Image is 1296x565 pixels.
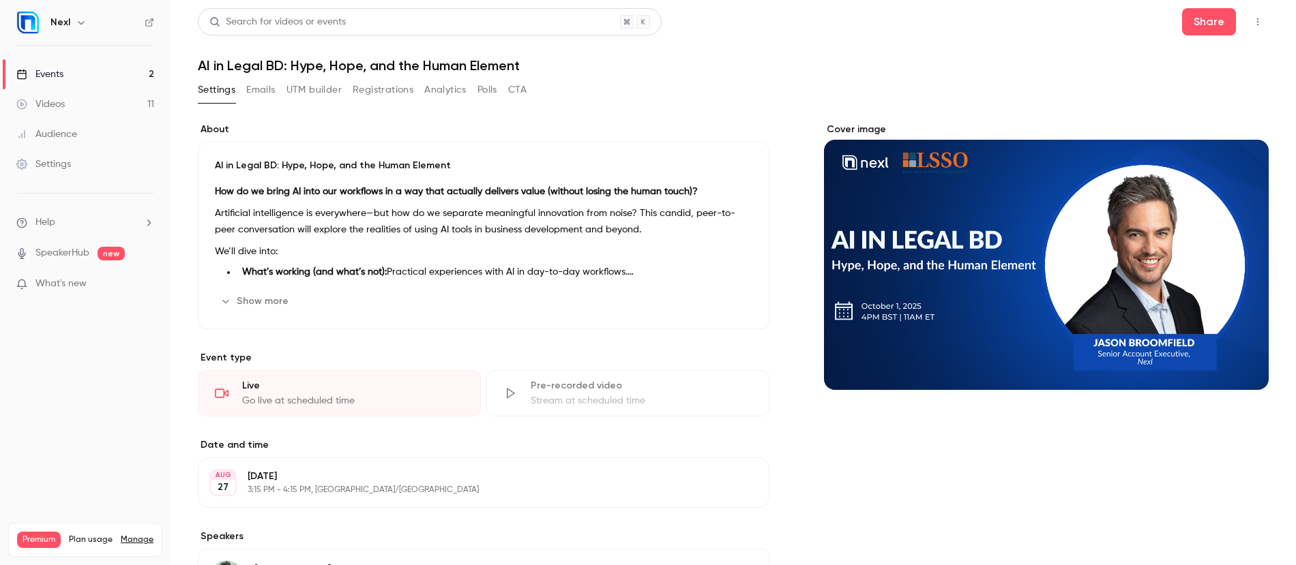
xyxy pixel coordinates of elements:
button: Registrations [353,79,413,101]
div: Go live at scheduled time [242,394,464,408]
label: About [198,123,769,136]
div: Pre-recorded videoStream at scheduled time [486,370,769,416]
div: Audience [16,127,77,141]
div: Search for videos or events [209,15,346,29]
div: Videos [16,97,65,111]
h1: AI in Legal BD: Hype, Hope, and the Human Element [198,57,1269,74]
button: Show more [215,290,297,312]
div: Live [242,379,464,393]
strong: How do we bring AI into our workflows in a way that actually delivers value (without losing the h... [215,187,698,196]
button: Settings [198,79,235,101]
span: Premium [17,532,61,548]
div: Settings [16,157,71,171]
button: Share [1182,8,1236,35]
p: Event type [198,351,769,365]
button: CTA [508,79,527,101]
strong: What’s working (and what’s not): [242,267,387,277]
div: Events [16,67,63,81]
h6: Nexl [50,16,70,29]
p: [DATE] [248,470,697,483]
button: Polls [477,79,497,101]
div: AUG [211,470,235,480]
label: Speakers [198,530,769,543]
li: help-dropdown-opener [16,215,154,230]
p: 27 [218,480,229,494]
span: What's new [35,277,87,291]
span: Plan usage [69,534,113,545]
li: Practical experiences with AI in day-to-day workflows. [237,265,752,279]
label: Date and time [198,438,769,452]
button: Emails [246,79,275,101]
div: Stream at scheduled time [531,394,752,408]
p: We’ll dive into: [215,243,752,260]
button: Analytics [424,79,467,101]
p: AI in Legal BD: Hype, Hope, and the Human Element [215,159,752,172]
button: UTM builder [286,79,342,101]
a: Manage [121,534,153,545]
span: new [98,247,125,260]
p: 3:15 PM - 4:15 PM, [GEOGRAPHIC_DATA]/[GEOGRAPHIC_DATA] [248,485,697,495]
div: LiveGo live at scheduled time [198,370,481,416]
img: Nexl [17,12,39,33]
div: Pre-recorded video [531,379,752,393]
label: Cover image [824,123,1269,136]
a: SpeakerHub [35,246,89,260]
p: Artificial intelligence is everywhere—but how do we separate meaningful innovation from noise? Th... [215,205,752,238]
span: Help [35,215,55,230]
section: Cover image [824,123,1269,390]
